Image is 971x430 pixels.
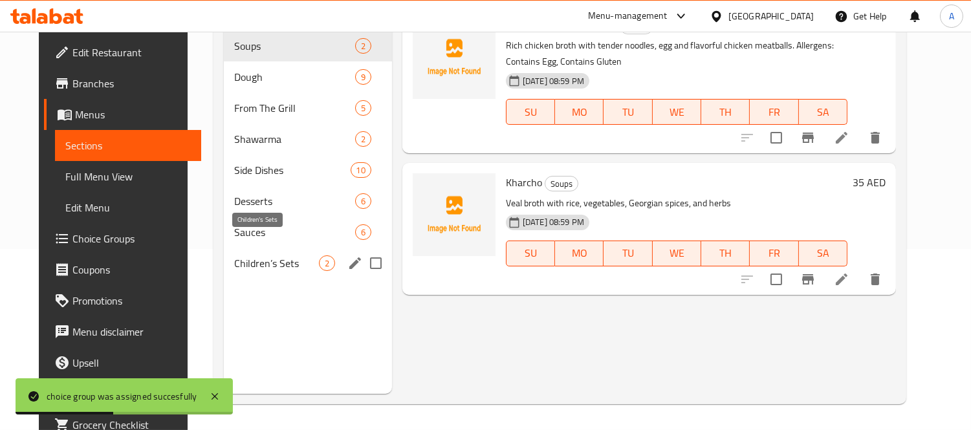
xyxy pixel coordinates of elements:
nav: Menu sections [224,25,392,284]
button: SA [799,241,847,266]
span: 2 [320,257,334,270]
div: Desserts6 [224,186,392,217]
span: Edit Menu [65,200,191,215]
span: 6 [356,226,371,239]
div: Side Dishes10 [224,155,392,186]
a: Menus [44,99,201,130]
div: Shawarma2 [224,124,392,155]
span: TU [609,244,647,263]
span: [DATE] 08:59 PM [518,216,589,228]
div: items [355,38,371,54]
p: Veal broth with rice, vegetables, Georgian spices, and herbs [506,195,847,211]
span: Promotions [72,293,191,308]
span: Menus [75,107,191,122]
div: items [355,193,371,209]
button: delete [860,122,891,153]
h6: 35 AED [853,173,886,191]
a: Coupons [44,254,201,285]
p: Rich chicken broth with tender noodles, egg and flavorful chicken meatballs. Allergens: Contains ... [506,38,847,70]
div: choice group was assigned succesfully [47,389,197,403]
span: Upsell [72,355,191,371]
div: [GEOGRAPHIC_DATA] [728,9,814,23]
span: WE [658,244,696,263]
h6: 30 AED [853,16,886,34]
span: MO [560,244,598,263]
span: Menu disclaimer [72,324,191,339]
span: TU [609,103,647,122]
div: Sauces6 [224,217,392,248]
span: Edit Restaurant [72,45,191,60]
button: TU [604,99,652,125]
a: Edit menu item [834,130,849,145]
a: Promotions [44,285,201,316]
button: edit [345,253,365,273]
span: MO [560,103,598,122]
div: items [319,255,335,271]
span: Soups [545,177,578,191]
a: Edit menu item [834,272,849,287]
span: Select to update [763,266,790,293]
span: Sections [65,138,191,153]
span: WE [658,103,696,122]
a: Upsell [44,347,201,378]
span: 2 [356,40,371,52]
span: Children’s Sets [234,255,319,271]
button: SA [799,99,847,125]
button: TH [701,241,750,266]
span: Shawarma [234,131,355,147]
span: Desserts [234,193,355,209]
span: Branches [72,76,191,91]
span: SA [804,103,842,122]
span: Side Dishes [234,162,350,178]
div: items [355,224,371,240]
button: MO [555,241,604,266]
a: Full Menu View [55,161,201,192]
span: 2 [356,133,371,145]
span: TH [706,103,745,122]
span: Sauces [234,224,355,240]
img: Homemade Chicken Soup [413,16,496,99]
button: Branch-specific-item [792,264,824,295]
div: items [351,162,371,178]
a: Choice Groups [44,223,201,254]
button: FR [750,241,798,266]
span: Kharcho [506,173,542,192]
button: MO [555,99,604,125]
button: TU [604,241,652,266]
span: TH [706,244,745,263]
div: From The Grill5 [224,92,392,124]
button: delete [860,264,891,295]
div: Children’s Sets2edit [224,248,392,279]
a: Branches [44,68,201,99]
div: items [355,131,371,147]
span: From The Grill [234,100,355,116]
span: Coupons [72,262,191,277]
button: WE [653,241,701,266]
button: SU [506,241,555,266]
a: Edit Menu [55,192,201,223]
img: Kharcho [413,173,496,256]
span: A [949,9,954,23]
button: FR [750,99,798,125]
button: TH [701,99,750,125]
span: Select to update [763,124,790,151]
button: WE [653,99,701,125]
span: Full Menu View [65,169,191,184]
button: Branch-specific-item [792,122,824,153]
div: Dough9 [224,61,392,92]
div: Menu-management [588,8,668,24]
div: Soups2 [224,30,392,61]
span: Dough [234,69,355,85]
span: 5 [356,102,371,114]
div: items [355,69,371,85]
a: Menu disclaimer [44,316,201,347]
span: Soups [234,38,355,54]
span: 10 [351,164,371,177]
div: Soups [545,176,578,191]
div: items [355,100,371,116]
span: SA [804,244,842,263]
